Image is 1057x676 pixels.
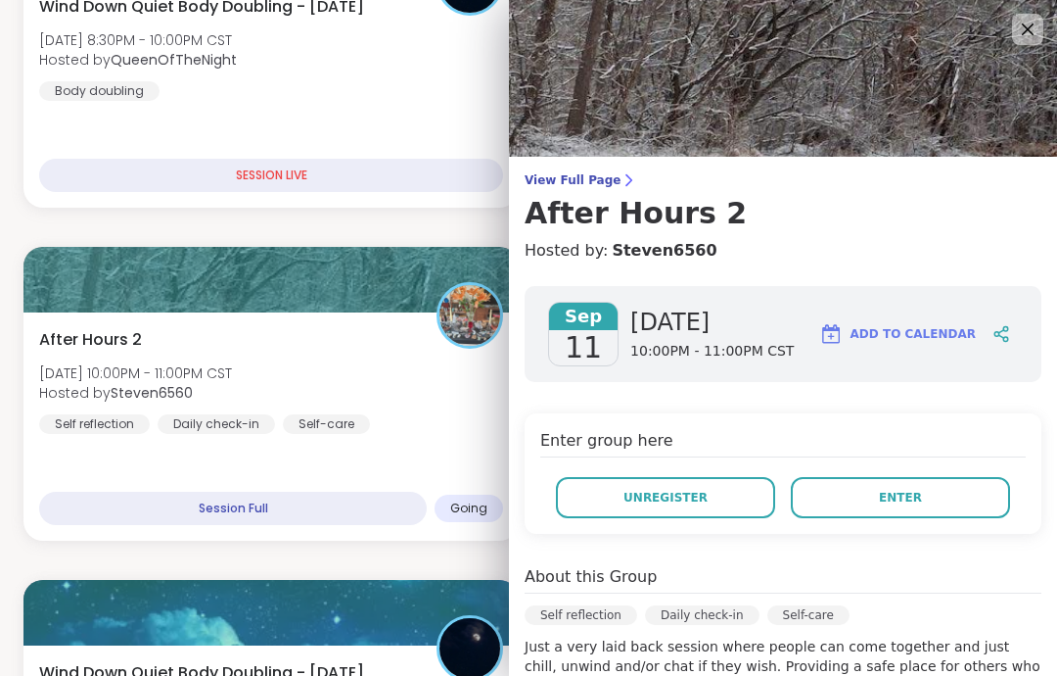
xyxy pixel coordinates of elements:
[39,30,237,50] span: [DATE] 8:30PM - 10:00PM CST
[612,239,716,263] a: Steven6560
[439,285,500,346] img: Steven6560
[630,342,794,362] span: 10:00PM - 11:00PM CST
[39,492,427,525] div: Session Full
[565,330,602,365] span: 11
[39,81,160,101] div: Body doubling
[39,363,232,383] span: [DATE] 10:00PM - 11:00PM CST
[111,383,193,403] b: Steven6560
[540,429,1026,458] h4: Enter group here
[111,50,237,70] b: QueenOfTheNight
[158,414,275,434] div: Daily check-in
[791,477,1010,518] button: Enter
[879,489,922,507] span: Enter
[623,489,708,507] span: Unregister
[810,311,985,358] button: Add to Calendar
[39,328,142,352] span: After Hours 2
[630,307,794,338] span: [DATE]
[39,414,150,434] div: Self reflection
[525,172,1041,231] a: View Full PageAfter Hours 2
[525,605,637,625] div: Self reflection
[525,239,1041,263] h4: Hosted by:
[450,501,487,516] span: Going
[525,172,1041,188] span: View Full Page
[819,322,843,346] img: ShareWell Logomark
[39,50,237,70] span: Hosted by
[525,196,1041,231] h3: After Hours 2
[39,383,232,403] span: Hosted by
[283,414,370,434] div: Self-care
[645,605,759,625] div: Daily check-in
[767,605,850,625] div: Self-care
[549,303,618,330] span: Sep
[556,477,775,518] button: Unregister
[39,159,503,192] div: SESSION LIVE
[525,565,657,589] h4: About this Group
[850,325,976,343] span: Add to Calendar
